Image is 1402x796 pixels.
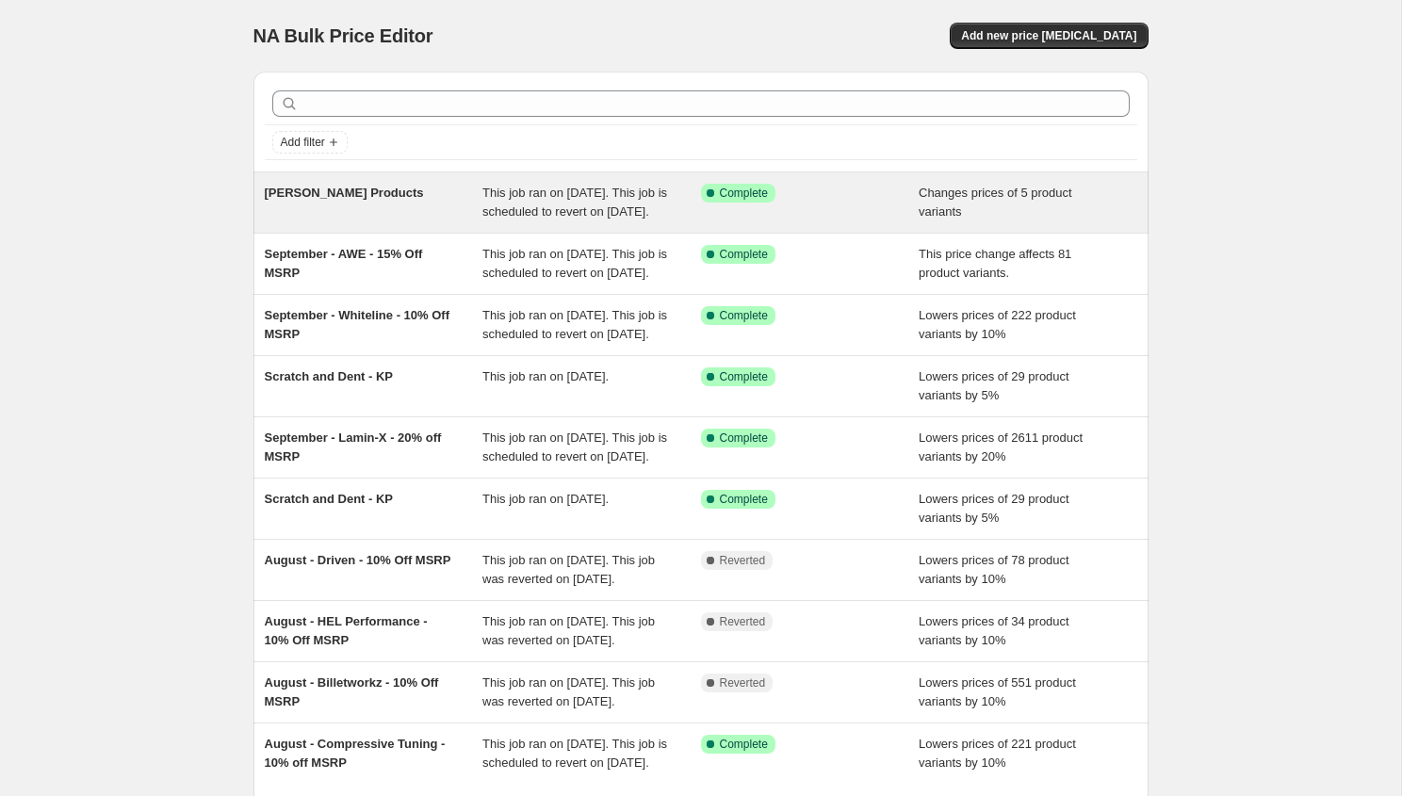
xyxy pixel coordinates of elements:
[720,430,768,446] span: Complete
[720,553,766,568] span: Reverted
[919,430,1083,463] span: Lowers prices of 2611 product variants by 20%
[919,369,1069,402] span: Lowers prices of 29 product variants by 5%
[919,308,1076,341] span: Lowers prices of 222 product variants by 10%
[265,369,394,383] span: Scratch and Dent - KP
[720,492,768,507] span: Complete
[720,737,768,752] span: Complete
[919,675,1076,708] span: Lowers prices of 551 product variants by 10%
[482,675,655,708] span: This job ran on [DATE]. This job was reverted on [DATE].
[720,675,766,690] span: Reverted
[482,737,667,770] span: This job ran on [DATE]. This job is scheduled to revert on [DATE].
[919,737,1076,770] span: Lowers prices of 221 product variants by 10%
[919,247,1071,280] span: This price change affects 81 product variants.
[265,553,451,567] span: August - Driven - 10% Off MSRP
[265,186,424,200] span: [PERSON_NAME] Products
[265,675,439,708] span: August - Billetworkz - 10% Off MSRP
[919,553,1069,586] span: Lowers prices of 78 product variants by 10%
[720,308,768,323] span: Complete
[482,186,667,219] span: This job ran on [DATE]. This job is scheduled to revert on [DATE].
[919,492,1069,525] span: Lowers prices of 29 product variants by 5%
[482,492,609,506] span: This job ran on [DATE].
[265,308,449,341] span: September - Whiteline - 10% Off MSRP
[720,247,768,262] span: Complete
[482,614,655,647] span: This job ran on [DATE]. This job was reverted on [DATE].
[265,430,442,463] span: September - Lamin-X - 20% off MSRP
[720,614,766,629] span: Reverted
[482,369,609,383] span: This job ran on [DATE].
[482,308,667,341] span: This job ran on [DATE]. This job is scheduled to revert on [DATE].
[265,737,446,770] span: August - Compressive Tuning - 10% off MSRP
[265,614,428,647] span: August - HEL Performance - 10% Off MSRP
[265,492,394,506] span: Scratch and Dent - KP
[281,135,325,150] span: Add filter
[265,247,423,280] span: September - AWE - 15% Off MSRP
[720,369,768,384] span: Complete
[720,186,768,201] span: Complete
[253,25,433,46] span: NA Bulk Price Editor
[961,28,1136,43] span: Add new price [MEDICAL_DATA]
[482,430,667,463] span: This job ran on [DATE]. This job is scheduled to revert on [DATE].
[950,23,1148,49] button: Add new price [MEDICAL_DATA]
[919,614,1069,647] span: Lowers prices of 34 product variants by 10%
[919,186,1072,219] span: Changes prices of 5 product variants
[482,553,655,586] span: This job ran on [DATE]. This job was reverted on [DATE].
[272,131,348,154] button: Add filter
[482,247,667,280] span: This job ran on [DATE]. This job is scheduled to revert on [DATE].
